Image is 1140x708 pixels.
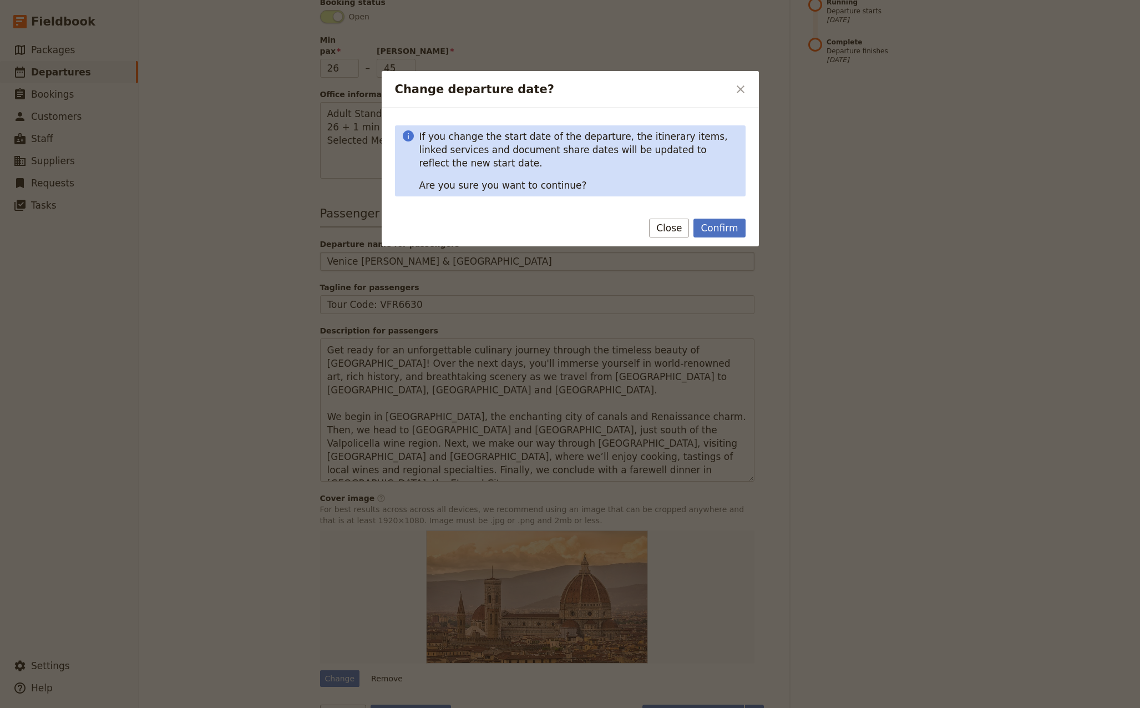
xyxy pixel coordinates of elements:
[395,81,729,98] h2: Change departure date?
[419,179,739,192] p: Are you sure you want to continue?
[419,130,739,170] p: If you change the start date of the departure, the itinerary items, linked services and document ...
[693,219,745,237] button: Confirm
[731,80,750,99] button: Close dialog
[649,219,689,237] button: Close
